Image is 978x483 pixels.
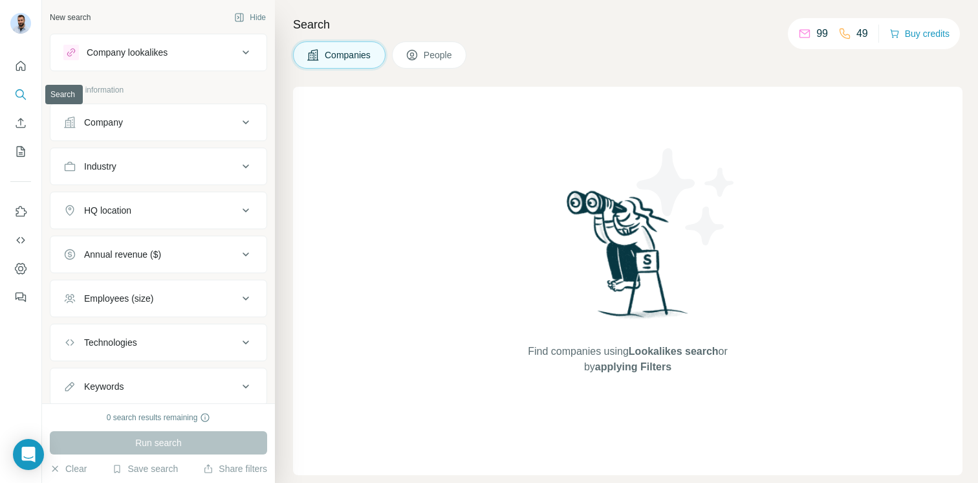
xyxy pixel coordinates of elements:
[84,336,137,349] div: Technologies
[87,46,168,59] div: Company lookalikes
[10,140,31,163] button: My lists
[107,412,211,423] div: 0 search results remaining
[889,25,950,43] button: Buy credits
[10,111,31,135] button: Enrich CSV
[50,462,87,475] button: Clear
[84,160,116,173] div: Industry
[10,229,31,252] button: Use Surfe API
[856,26,868,41] p: 49
[10,257,31,280] button: Dashboard
[561,187,695,331] img: Surfe Illustration - Woman searching with binoculars
[629,346,719,357] span: Lookalikes search
[10,83,31,106] button: Search
[10,286,31,309] button: Feedback
[424,49,453,62] span: People
[50,107,266,138] button: Company
[524,344,731,375] span: Find companies using or by
[84,248,161,261] div: Annual revenue ($)
[13,439,44,470] div: Open Intercom Messenger
[10,13,31,34] img: Avatar
[50,84,267,96] p: Company information
[50,283,266,314] button: Employees (size)
[84,380,124,393] div: Keywords
[10,54,31,78] button: Quick start
[84,204,131,217] div: HQ location
[10,200,31,223] button: Use Surfe on LinkedIn
[203,462,267,475] button: Share filters
[293,16,962,34] h4: Search
[84,116,123,129] div: Company
[50,12,91,23] div: New search
[595,361,671,372] span: applying Filters
[50,151,266,182] button: Industry
[225,8,275,27] button: Hide
[84,292,153,305] div: Employees (size)
[112,462,178,475] button: Save search
[816,26,828,41] p: 99
[50,195,266,226] button: HQ location
[50,327,266,358] button: Technologies
[628,139,744,255] img: Surfe Illustration - Stars
[50,371,266,402] button: Keywords
[50,37,266,68] button: Company lookalikes
[325,49,372,62] span: Companies
[50,239,266,270] button: Annual revenue ($)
